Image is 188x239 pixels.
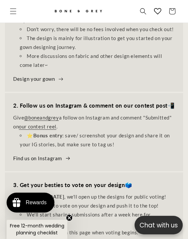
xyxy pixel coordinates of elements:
[20,228,175,237] li: 🗳️ Check back on this page when voting begins.
[26,200,47,206] div: Rewards
[13,113,175,131] p: Give a follow on Instagram and comment "Submitted" on .
[13,181,175,189] h3: 🗳️
[13,102,168,109] strong: 2. Follow us on Instagram & comment on our contest post
[10,222,64,236] span: Free 12-month wedding planning checklist
[24,115,59,120] a: @boneandgrey
[19,123,56,129] a: our contest reel
[33,132,63,138] strong: Bonus entry
[7,220,67,239] div: Free 12-month wedding planning checklistClose teaser
[6,4,20,19] summary: Menu
[20,210,175,228] li: We'll start sharing submissions after a week here for inspiration.
[13,101,175,110] h3: 📲
[135,220,183,230] p: Chat with us
[20,34,175,52] li: The design is mainly for illustration to get you started on your gown designing journey.
[53,6,103,17] img: Bone and Grey Bridal
[13,74,64,83] a: Design your gown
[13,192,175,210] p: From , we'll open up the designs for public voting! Get your besties to vote on your design and p...
[135,216,183,234] button: Open chatbox
[13,181,125,188] strong: 3. Get your besties to vote on your design
[20,131,175,149] li: ⭐ : save/ screenshot your design and share it on your IG stories, but make sure to tag us!
[136,4,150,19] summary: Search
[20,52,175,70] li: More discussions on fabric and other design elements will come later~
[20,25,175,34] li: Don't worry, there will be no fees involved when you check out!
[13,154,71,163] a: Find us on Instagram
[43,3,114,19] a: Bone and Grey Bridal
[66,215,73,221] button: Close teaser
